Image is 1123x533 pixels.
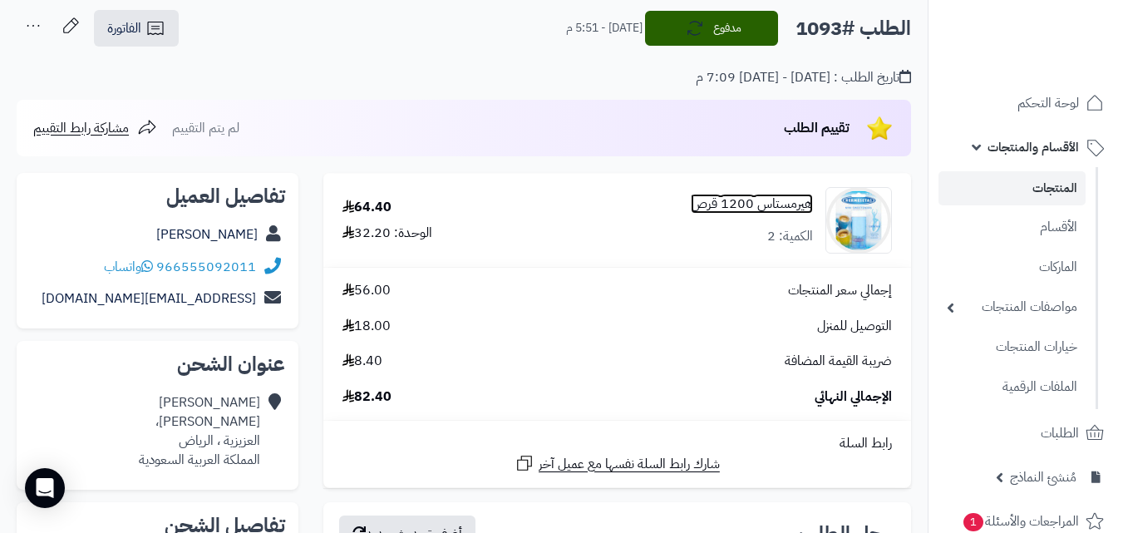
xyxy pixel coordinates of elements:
a: الماركات [938,249,1086,285]
span: مشاركة رابط التقييم [33,118,129,138]
a: المنتجات [938,171,1086,205]
span: الطلبات [1041,422,1079,445]
h2: تفاصيل العميل [30,186,285,206]
a: الأقسام [938,210,1086,245]
span: 56.00 [342,281,391,300]
span: الفاتورة [107,18,141,38]
div: تاريخ الطلب : [DATE] - [DATE] 7:09 م [696,68,911,87]
span: مُنشئ النماذج [1010,466,1076,489]
img: 19022b588b586dddeb52156a8f2d370ae8b9a-90x90.jpg [826,187,891,254]
span: ضريبة القيمة المضافة [785,352,892,371]
a: الفاتورة [94,10,179,47]
div: الوحدة: 32.20 [342,224,432,243]
small: [DATE] - 5:51 م [566,20,643,37]
span: لم يتم التقييم [172,118,239,138]
button: مدفوع [645,11,778,46]
h2: الطلب #1093 [795,12,911,46]
div: 64.40 [342,198,392,217]
a: شارك رابط السلة نفسها مع عميل آخر [515,453,720,474]
a: الطلبات [938,413,1113,453]
a: مواصفات المنتجات [938,289,1086,325]
span: المراجعات والأسئلة [962,510,1079,533]
div: رابط السلة [330,434,904,453]
span: إجمالي سعر المنتجات [788,281,892,300]
span: الإجمالي النهائي [815,387,892,407]
h2: عنوان الشحن [30,354,285,374]
a: خيارات المنتجات [938,329,1086,365]
span: 8.40 [342,352,382,371]
a: الملفات الرقمية [938,369,1086,405]
span: الأقسام والمنتجات [988,136,1079,159]
span: لوحة التحكم [1017,91,1079,115]
a: هيرمستاس 1200 قرص [691,195,813,214]
span: 82.40 [342,387,392,407]
a: مشاركة رابط التقييم [33,118,157,138]
a: 966555092011 [156,257,256,277]
span: التوصيل للمنزل [817,317,892,336]
span: 1 [963,513,983,531]
div: [PERSON_NAME] [PERSON_NAME]، العزيزية ، الرياض المملكة العربية السعودية [139,393,260,469]
a: [EMAIL_ADDRESS][DOMAIN_NAME] [42,289,256,308]
a: لوحة التحكم [938,83,1113,123]
div: Open Intercom Messenger [25,468,65,508]
a: [PERSON_NAME] [156,225,258,244]
span: 18.00 [342,317,391,336]
div: الكمية: 2 [767,227,813,246]
span: تقييم الطلب [784,118,850,138]
span: شارك رابط السلة نفسها مع عميل آخر [539,455,720,474]
a: واتساب [104,257,153,277]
